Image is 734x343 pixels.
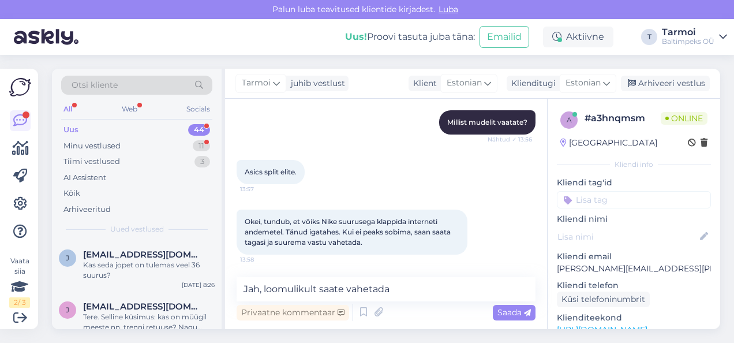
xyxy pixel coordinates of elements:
div: Klient [409,77,437,90]
div: Tere. Selline küsimus: kas on müügil meeste nn. trenni retuuse? Nagu liibukad, et ilusti ümber ja... [83,312,215,333]
span: 13:58 [240,255,283,264]
span: j [66,305,69,314]
div: juhib vestlust [286,77,345,90]
div: 3 [194,156,210,167]
button: Emailid [480,26,529,48]
span: j [66,253,69,262]
p: Klienditeekond [557,312,711,324]
div: AI Assistent [63,172,106,184]
div: Privaatne kommentaar [237,305,349,320]
div: Web [119,102,140,117]
div: # a3hnqmsm [585,111,661,125]
span: Online [661,112,707,125]
div: All [61,102,74,117]
div: 44 [188,124,210,136]
div: Tiimi vestlused [63,156,120,167]
p: Kliendi tag'id [557,177,711,189]
span: Okei, tundub, et võiks Nike suurusega klappida interneti andemetel. Tänud igatahes. Kui ei peaks ... [245,217,452,247]
textarea: Jah, loomulikult saate vahetada [237,277,535,301]
span: Estonian [566,77,601,90]
span: Uued vestlused [110,224,164,234]
div: Kliendi info [557,159,711,170]
span: Millist mudelit vaatate? [447,118,527,126]
div: T [641,29,657,45]
p: Kliendi telefon [557,279,711,292]
span: Saada [497,307,531,318]
div: Proovi tasuta juba täna: [345,30,475,44]
input: Lisa tag [557,191,711,208]
div: Arhiveeri vestlus [621,76,710,91]
span: Asics split elite. [245,167,297,176]
span: a [567,115,572,124]
span: Tarmoi [242,77,271,90]
span: janamottus@gmail.com [83,249,203,260]
img: Askly Logo [9,78,31,96]
div: Klienditugi [507,77,556,90]
span: Otsi kliente [72,79,118,91]
div: 11 [193,140,210,152]
span: Estonian [447,77,482,90]
div: Aktiivne [543,27,613,47]
p: Kliendi nimi [557,213,711,225]
div: Uus [63,124,78,136]
div: Küsi telefoninumbrit [557,292,650,307]
span: Luba [435,4,462,14]
div: Kõik [63,188,80,199]
a: TarmoiBaltimpeks OÜ [662,28,727,46]
div: Vaata siia [9,256,30,308]
div: Minu vestlused [63,140,121,152]
div: 2 / 3 [9,297,30,308]
span: juulika.laanaru@mail.ee [83,301,203,312]
div: [GEOGRAPHIC_DATA] [560,137,657,149]
input: Lisa nimi [557,230,698,243]
div: Tarmoi [662,28,714,37]
p: [PERSON_NAME][EMAIL_ADDRESS][PERSON_NAME][DOMAIN_NAME] [557,263,711,275]
div: Baltimpeks OÜ [662,37,714,46]
div: Arhiveeritud [63,204,111,215]
div: [DATE] 8:26 [182,281,215,289]
span: Nähtud ✓ 13:56 [488,135,532,144]
b: Uus! [345,31,367,42]
div: Kas seda jopet on tulemas veel 36 suurus? [83,260,215,281]
p: Kliendi email [557,251,711,263]
div: Socials [184,102,212,117]
span: 13:57 [240,185,283,193]
a: [URL][DOMAIN_NAME] [557,325,647,335]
